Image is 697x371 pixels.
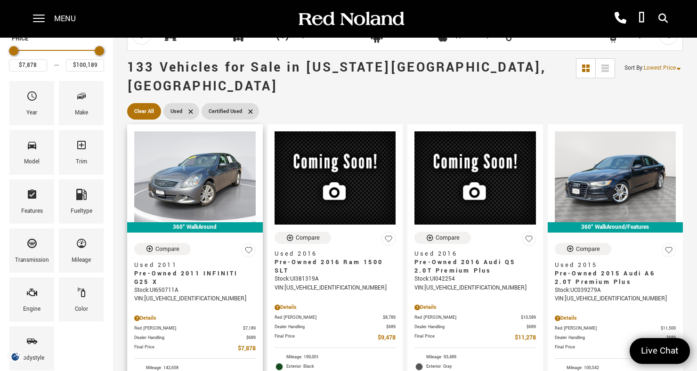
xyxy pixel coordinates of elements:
[127,222,263,233] div: 360° WalkAround
[134,314,256,323] div: Pricing Details - Pre-Owned 2011 INFINITI G25 X AWD
[414,232,471,244] button: Compare Vehicle
[66,59,104,72] input: Maximum
[555,334,667,341] span: Dealer Handling
[275,250,389,258] span: Used 2016
[231,29,245,43] div: AWD
[275,303,396,312] div: Pricing Details - Pre-Owned 2016 Ram 1500 SLT With Navigation & 4WD
[76,157,87,167] div: Trim
[76,186,87,206] span: Fueltype
[414,333,515,343] span: Final Price
[414,258,529,275] span: Pre-Owned 2016 Audi Q5 2.0T Premium Plus
[9,59,47,72] input: Minimum
[23,304,41,315] div: Engine
[504,29,519,43] div: Automatic Climate Control
[9,46,18,56] div: Minimum Price
[134,269,249,286] span: Pre-Owned 2011 INFINITI G25 X
[134,261,249,269] span: Used 2011
[522,232,536,250] button: Save Vehicle
[9,326,54,371] div: BodystyleBodystyle
[630,338,690,364] a: Live Chat
[26,333,38,353] span: Bodystyle
[414,323,536,331] a: Dealer Handling $689
[9,179,54,224] div: FeaturesFeatures
[414,314,521,321] span: Red [PERSON_NAME]
[414,303,536,312] div: Pricing Details - Pre-Owned 2016 Audi Q5 2.0T Premium Plus With Navigation
[414,275,536,283] div: Stock : UI042254
[383,314,396,321] span: $8,789
[555,261,669,269] span: Used 2015
[275,232,331,244] button: Compare Vehicle
[548,222,683,233] div: 360° WalkAround/Features
[21,206,43,217] div: Features
[275,314,383,321] span: Red [PERSON_NAME]
[59,277,104,322] div: ColorColor
[243,325,256,332] span: $7,189
[76,235,87,255] span: Mileage
[26,235,38,255] span: Transmission
[209,105,242,117] span: Certified Used
[296,234,320,242] div: Compare
[134,334,246,341] span: Dealer Handling
[555,334,676,341] a: Dealer Handling $689
[297,11,405,27] img: Red Noland Auto Group
[71,206,92,217] div: Fueltype
[134,334,256,341] a: Dealer Handling $689
[134,344,256,354] a: Final Price $7,878
[26,88,38,108] span: Year
[555,344,655,354] span: Final Price
[75,304,88,315] div: Color
[555,286,676,295] div: Stock : UC039279A
[59,130,104,174] div: TrimTrim
[666,334,676,341] span: $689
[555,314,676,323] div: Pricing Details - Pre-Owned 2015 Audi A6 2.0T Premium Plus
[127,58,546,96] span: 133 Vehicles for Sale in [US_STATE][GEOGRAPHIC_DATA], [GEOGRAPHIC_DATA]
[555,295,676,303] div: VIN: [US_VEHICLE_IDENTIFICATION_NUMBER]
[275,314,396,321] a: Red [PERSON_NAME] $8,789
[414,250,536,275] a: Used 2016Pre-Owned 2016 Audi Q5 2.0T Premium Plus
[386,323,396,331] span: $689
[5,352,26,362] img: Opt-Out Icon
[276,29,290,43] div: Adaptive Cruise Control
[26,108,37,118] div: Year
[134,243,191,255] button: Compare Vehicle
[275,250,396,275] a: Used 2016Pre-Owned 2016 Ram 1500 SLT
[163,29,178,43] div: 3rd Row Seat
[414,131,536,225] img: 2016 Audi Q5 2.0T Premium Plus
[414,250,529,258] span: Used 2016
[134,325,243,332] span: Red [PERSON_NAME]
[275,323,396,331] a: Dealer Handling $689
[242,243,256,261] button: Save Vehicle
[275,275,396,283] div: Stock : UI381319A
[76,137,87,157] span: Trim
[527,323,536,331] span: $689
[436,29,450,43] div: Apple CarPlay
[134,261,256,286] a: Used 2011Pre-Owned 2011 INFINITI G25 X
[414,323,527,331] span: Dealer Handling
[59,81,104,125] div: MakeMake
[26,186,38,206] span: Features
[275,258,389,275] span: Pre-Owned 2016 Ram 1500 SLT
[20,353,44,363] div: Bodystyle
[238,344,256,354] span: $7,878
[555,261,676,286] a: Used 2015Pre-Owned 2015 Audi A6 2.0T Premium Plus
[644,64,676,72] span: Lowest Price
[246,334,256,341] span: $689
[134,344,238,354] span: Final Price
[134,325,256,332] a: Red [PERSON_NAME] $7,189
[662,243,676,261] button: Save Vehicle
[555,269,669,286] span: Pre-Owned 2015 Audi A6 2.0T Premium Plus
[134,105,154,117] span: Clear All
[555,243,611,255] button: Compare Vehicle
[275,333,396,343] a: Final Price $9,478
[275,131,396,225] img: 2016 Ram 1500 SLT
[414,353,536,362] li: Mileage: 93,489
[576,245,600,253] div: Compare
[26,284,38,304] span: Engine
[170,105,182,117] span: Used
[15,255,49,266] div: Transmission
[9,277,54,322] div: EngineEngine
[9,81,54,125] div: YearYear
[436,234,460,242] div: Compare
[555,325,661,332] span: Red [PERSON_NAME]
[606,29,620,43] div: Backup Camera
